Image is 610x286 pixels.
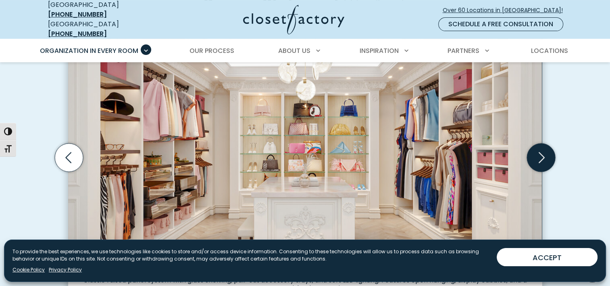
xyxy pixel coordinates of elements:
[48,19,165,39] div: [GEOGRAPHIC_DATA]
[443,6,569,15] span: Over 60 Locations in [GEOGRAPHIC_DATA]!
[12,266,45,273] a: Cookie Policy
[497,248,598,266] button: ACCEPT
[40,46,138,55] span: Organization in Every Room
[68,22,542,269] img: White walk-in closet with ornate trim and crown molding, featuring glass shelving
[189,46,234,55] span: Our Process
[34,40,576,62] nav: Primary Menu
[48,29,107,38] a: [PHONE_NUMBER]
[360,46,399,55] span: Inspiration
[52,140,86,175] button: Previous slide
[278,46,310,55] span: About Us
[48,10,107,19] a: [PHONE_NUMBER]
[442,3,570,17] a: Over 60 Locations in [GEOGRAPHIC_DATA]!
[448,46,479,55] span: Partners
[531,46,568,55] span: Locations
[49,266,82,273] a: Privacy Policy
[12,248,490,263] p: To provide the best experiences, we use technologies like cookies to store and/or access device i...
[438,17,563,31] a: Schedule a Free Consultation
[243,5,344,34] img: Closet Factory Logo
[524,140,558,175] button: Next slide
